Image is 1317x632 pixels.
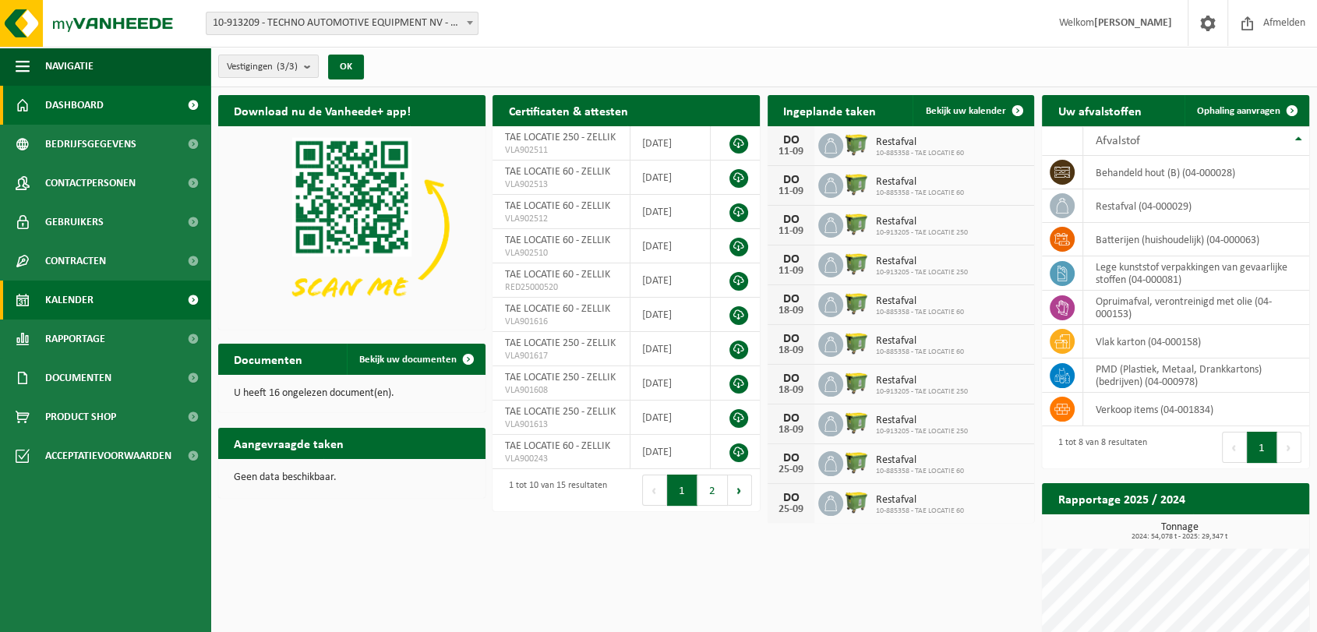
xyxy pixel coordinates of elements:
a: Ophaling aanvragen [1185,95,1308,126]
h2: Download nu de Vanheede+ app! [218,95,426,125]
span: Restafval [876,375,968,387]
div: 25-09 [775,464,807,475]
span: Restafval [876,494,964,507]
span: 10-913205 - TAE LOCATIE 250 [876,387,968,397]
span: 10-885358 - TAE LOCATIE 60 [876,149,964,158]
span: TAE LOCATIE 60 - ZELLIK [504,440,609,452]
span: TAE LOCATIE 60 - ZELLIK [504,235,609,246]
button: Previous [642,475,667,506]
div: 18-09 [775,385,807,396]
span: Rapportage [45,320,105,358]
span: TAE LOCATIE 250 - ZELLIK [504,132,615,143]
td: verkoop items (04-001834) [1083,393,1309,426]
h2: Aangevraagde taken [218,428,359,458]
span: Bedrijfsgegevens [45,125,136,164]
h2: Ingeplande taken [768,95,892,125]
span: TAE LOCATIE 60 - ZELLIK [504,303,609,315]
td: [DATE] [630,401,711,435]
div: 18-09 [775,425,807,436]
count: (3/3) [277,62,298,72]
td: [DATE] [630,263,711,298]
td: restafval (04-000029) [1083,189,1309,223]
img: WB-1100-HPE-GN-50 [843,369,870,396]
div: DO [775,333,807,345]
span: Restafval [876,136,964,149]
td: [DATE] [630,298,711,332]
div: DO [775,372,807,385]
span: 10-885358 - TAE LOCATIE 60 [876,308,964,317]
img: WB-1100-HPE-GN-51 [843,489,870,515]
td: [DATE] [630,435,711,469]
span: Restafval [876,176,964,189]
button: 2 [697,475,728,506]
span: Afvalstof [1095,135,1139,147]
span: Acceptatievoorwaarden [45,436,171,475]
span: TAE LOCATIE 250 - ZELLIK [504,337,615,349]
p: Geen data beschikbaar. [234,472,470,483]
td: [DATE] [630,332,711,366]
span: 10-885358 - TAE LOCATIE 60 [876,348,964,357]
img: WB-1100-HPE-GN-50 [843,449,870,475]
td: vlak karton (04-000158) [1083,325,1309,358]
button: Vestigingen(3/3) [218,55,319,78]
td: [DATE] [630,366,711,401]
button: 1 [1247,432,1277,463]
div: 11-09 [775,266,807,277]
td: [DATE] [630,195,711,229]
span: Contactpersonen [45,164,136,203]
span: VLA902510 [504,247,618,260]
span: VLA902512 [504,213,618,225]
div: DO [775,253,807,266]
span: Restafval [876,295,964,308]
span: 10-913205 - TAE LOCATIE 250 [876,268,968,277]
img: WB-1100-HPE-GN-50 [843,131,870,157]
button: Next [1277,432,1301,463]
div: 1 tot 8 van 8 resultaten [1050,430,1146,464]
span: 10-913205 - TAE LOCATIE 250 [876,427,968,436]
button: 1 [667,475,697,506]
button: Previous [1222,432,1247,463]
span: 10-913205 - TAE LOCATIE 250 [876,228,968,238]
span: TAE LOCATIE 60 - ZELLIK [504,166,609,178]
img: WB-1100-HPE-GN-50 [843,210,870,237]
a: Bekijk rapportage [1193,514,1308,545]
span: Restafval [876,216,968,228]
span: TAE LOCATIE 250 - ZELLIK [504,372,615,383]
a: Bekijk uw documenten [347,344,484,375]
td: [DATE] [630,229,711,263]
span: Navigatie [45,47,94,86]
td: [DATE] [630,126,711,161]
img: WB-1100-HPE-GN-51 [843,171,870,197]
span: 10-885358 - TAE LOCATIE 60 [876,189,964,198]
div: DO [775,452,807,464]
span: VLA901608 [504,384,618,397]
div: 18-09 [775,305,807,316]
span: VLA900243 [504,453,618,465]
div: DO [775,134,807,147]
div: 11-09 [775,186,807,197]
span: VLA901617 [504,350,618,362]
span: VLA901613 [504,418,618,431]
img: WB-1100-HPE-GN-51 [843,330,870,356]
div: DO [775,214,807,226]
span: VLA902513 [504,178,618,191]
span: Ophaling aanvragen [1197,106,1280,116]
span: VLA902511 [504,144,618,157]
span: Kalender [45,281,94,320]
div: 1 tot 10 van 15 resultaten [500,473,606,507]
span: Restafval [876,256,968,268]
h3: Tonnage [1050,522,1309,541]
td: [DATE] [630,161,711,195]
span: VLA901616 [504,316,618,328]
td: behandeld hout (B) (04-000028) [1083,156,1309,189]
img: Download de VHEPlus App [218,126,485,327]
div: DO [775,412,807,425]
td: opruimafval, verontreinigd met olie (04-000153) [1083,291,1309,325]
img: WB-1100-HPE-GN-51 [843,250,870,277]
div: DO [775,492,807,504]
td: lege kunststof verpakkingen van gevaarlijke stoffen (04-000081) [1083,256,1309,291]
div: 18-09 [775,345,807,356]
div: 11-09 [775,226,807,237]
p: U heeft 16 ongelezen document(en). [234,388,470,399]
span: Documenten [45,358,111,397]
